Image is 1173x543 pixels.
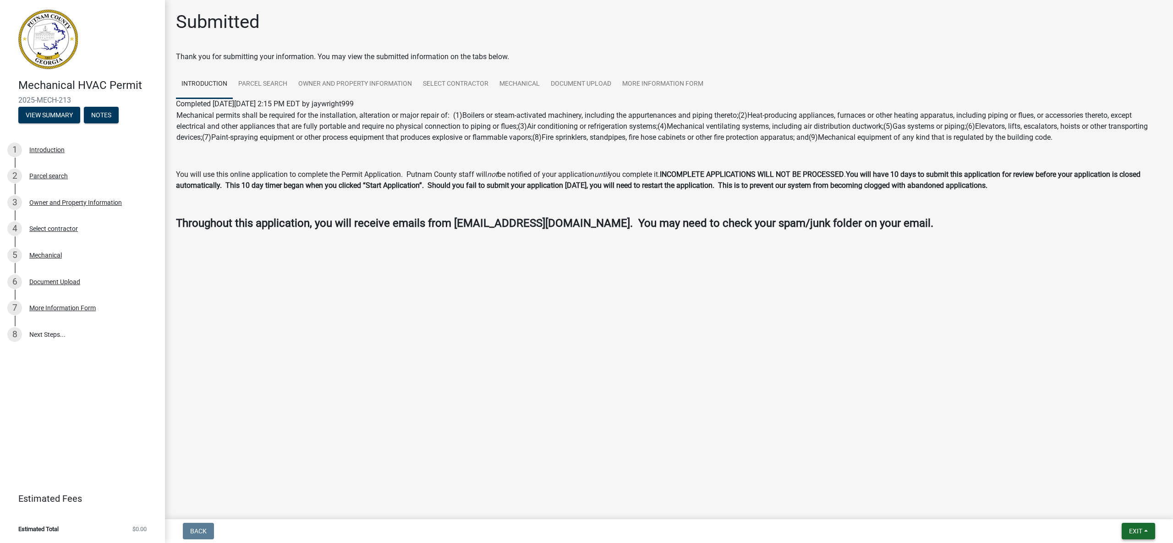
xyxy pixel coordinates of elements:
[84,112,119,119] wm-modal-confirm: Notes
[84,107,119,123] button: Notes
[29,173,68,179] div: Parcel search
[18,107,80,123] button: View Summary
[1129,527,1142,535] span: Exit
[132,526,147,532] span: $0.00
[18,10,78,69] img: Putnam County, Georgia
[176,11,260,33] h1: Submitted
[18,96,147,104] span: 2025-MECH-213
[176,217,933,230] strong: Throughout this application, you will receive emails from [EMAIL_ADDRESS][DOMAIN_NAME]. You may n...
[176,169,1162,191] p: You will use this online application to complete the Permit Application. Putnam County staff will...
[29,279,80,285] div: Document Upload
[417,70,494,99] a: Select contractor
[7,221,22,236] div: 4
[176,99,354,108] span: Completed [DATE][DATE] 2:15 PM EDT by jaywright999
[7,489,150,508] a: Estimated Fees
[183,523,214,539] button: Back
[7,274,22,289] div: 6
[190,527,207,535] span: Back
[176,51,1162,62] div: Thank you for submitting your information. You may view the submitted information on the tabs below.
[233,70,293,99] a: Parcel search
[18,79,158,92] h4: Mechanical HVAC Permit
[7,143,22,157] div: 1
[29,225,78,232] div: Select contractor
[660,170,844,179] strong: INCOMPLETE APPLICATIONS WILL NOT BE PROCESSED
[293,70,417,99] a: Owner and Property Information
[18,526,59,532] span: Estimated Total
[7,301,22,315] div: 7
[176,110,1162,143] td: Mechanical permits shall be required for the installation, alteration or major repair of: (1)Boil...
[7,169,22,183] div: 2
[29,252,62,258] div: Mechanical
[7,195,22,210] div: 3
[487,170,498,179] i: not
[18,112,80,119] wm-modal-confirm: Summary
[7,248,22,263] div: 5
[617,70,709,99] a: More Information Form
[1122,523,1155,539] button: Exit
[7,327,22,342] div: 8
[176,70,233,99] a: Introduction
[494,70,545,99] a: Mechanical
[594,170,608,179] i: until
[29,147,65,153] div: Introduction
[29,199,122,206] div: Owner and Property Information
[29,305,96,311] div: More Information Form
[545,70,617,99] a: Document Upload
